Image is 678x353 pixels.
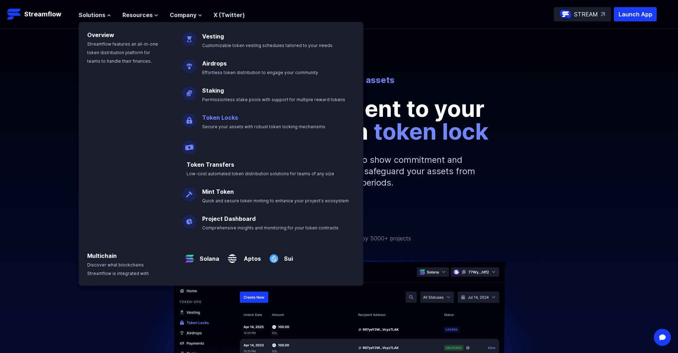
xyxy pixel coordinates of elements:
span: Resources [122,11,153,19]
img: Project Dashboard [182,209,196,229]
span: token lock [374,118,489,145]
img: Streamflow Logo [7,7,21,21]
img: Staking [182,81,196,100]
a: Sui [281,249,293,263]
p: Trusted by 5000+ projects [340,234,411,243]
a: Staking [202,87,224,94]
div: Open Intercom Messenger [654,329,671,346]
a: STREAM [554,7,611,21]
img: Vesting [182,26,196,46]
button: Resources [122,11,158,19]
a: Token Locks [202,114,238,121]
img: Solana [182,246,197,266]
a: Token Transfers [186,161,234,168]
img: Mint Token [182,182,196,202]
img: streamflow-logo-circle.png [560,9,571,20]
button: Solutions [79,11,111,19]
img: Token Locks [182,108,196,128]
span: Quick and secure token minting to enhance your project's ecosystem [202,198,349,203]
a: X (Twitter) [214,11,245,19]
p: STREAM [574,10,598,19]
button: Company [170,11,202,19]
span: Streamflow features an all-in-one token distribution platform for teams to handle their finances. [87,41,158,64]
a: Project Dashboard [202,215,256,222]
span: Secure your assets with robust token locking mechanisms [202,124,325,129]
a: Multichain [87,252,117,259]
span: Company [170,11,196,19]
span: Low-cost automated token distribution solutions for teams of any size [186,171,334,176]
img: Aptos [225,246,240,266]
a: Aptos [240,249,261,263]
span: Comprehensive insights and monitoring for your token contracts [202,225,338,230]
img: Airdrops [182,53,196,73]
img: Sui [267,246,281,266]
a: Solana [197,249,219,263]
p: Streamflow [24,9,61,19]
span: Solutions [79,11,105,19]
span: Permissionless stake pools with support for multiple reward tokens [202,97,345,102]
a: Vesting [202,33,224,40]
a: Airdrops [202,60,227,67]
button: Launch App [614,7,657,21]
a: Mint Token [202,188,234,195]
img: top-right-arrow.svg [601,12,605,16]
a: Streamflow [7,7,72,21]
span: Effortless token distribution to engage your community [202,70,318,75]
span: Discover what blockchains Streamflow is integrated with [87,262,149,276]
span: Customizable token vesting schedules tailored to your needs [202,43,332,48]
img: Payroll [182,135,196,155]
a: Overview [87,31,114,38]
